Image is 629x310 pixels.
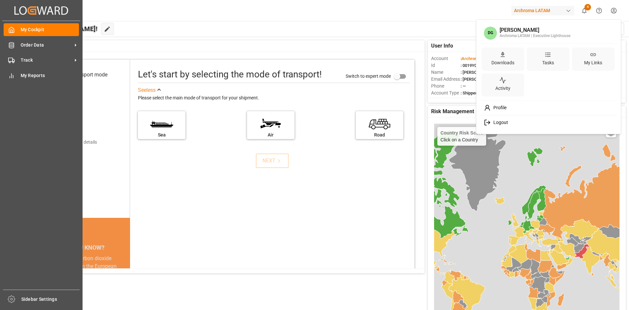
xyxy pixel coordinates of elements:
[461,77,563,82] span: : [PERSON_NAME][EMAIL_ADDRESS][DOMAIN_NAME]
[250,132,291,138] div: Air
[461,56,495,61] span: :
[141,132,182,138] div: Sea
[431,83,461,90] span: Phone
[583,58,603,68] div: My Links
[461,63,505,68] span: : 0019Y000004zKhIQAU
[21,57,72,64] span: Track
[511,6,574,15] div: Archroma LATAM
[494,84,512,93] div: Activity
[346,73,391,78] span: Switch to expert mode
[21,72,79,79] span: My Reports
[584,4,591,10] span: 4
[461,70,495,75] span: : [PERSON_NAME]
[577,3,592,18] button: show 4 new notifications
[462,56,495,61] span: Archroma LATAM
[441,130,483,142] div: Click on a Country
[491,105,506,111] span: Profile
[431,90,461,96] span: Account Type
[138,68,322,81] div: Let's start by selecting the mode of transport!
[431,42,453,50] span: User Info
[490,58,516,68] div: Downloads
[431,62,461,69] span: Id
[592,3,606,18] button: Help Center
[441,130,483,135] h4: Country Risk Score
[21,42,72,49] span: Order Data
[484,27,497,40] span: DG
[500,33,570,39] div: Archroma LATAM | Executive Lighthouse
[431,108,474,115] span: Risk Management
[262,157,282,165] div: NEXT
[431,69,461,76] span: Name
[461,91,477,95] span: : Shipper
[431,76,461,83] span: Email Address
[138,86,156,94] div: See less
[491,120,508,126] span: Logout
[121,255,130,294] button: next slide / item
[21,296,80,303] span: Sidebar Settings
[21,26,79,33] span: My Cockpit
[359,132,400,138] div: Road
[541,58,555,68] div: Tasks
[431,55,461,62] span: Account
[27,23,98,35] span: Hello [PERSON_NAME]!
[500,27,570,33] div: [PERSON_NAME]
[138,94,410,102] div: Please select the main mode of transport for your shipment.
[43,255,122,286] div: In [DATE], carbon dioxide emissions from the European Union's transport sector reached 982 millio...
[461,84,466,89] span: : —
[35,241,130,255] div: DID YOU KNOW?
